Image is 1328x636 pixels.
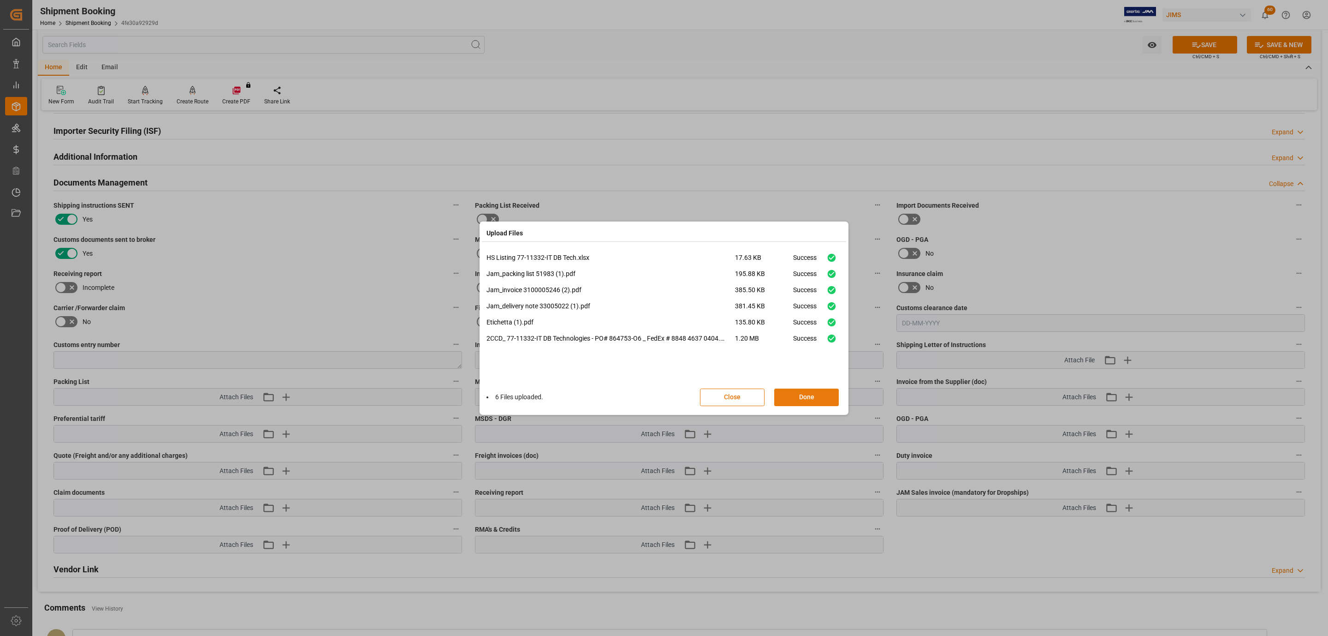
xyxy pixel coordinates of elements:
span: 135.80 KB [735,318,793,334]
div: Success [793,301,817,318]
p: HS Listing 77-11332-IT DB Tech.xlsx [486,253,735,263]
span: 17.63 KB [735,253,793,269]
div: Success [793,269,817,285]
li: 6 Files uploaded. [486,392,543,402]
span: 195.88 KB [735,269,793,285]
button: Close [700,389,765,406]
div: Success [793,285,817,301]
div: Success [793,334,817,350]
p: 2CCD_ 77-11332-IT DB Technologies - PO# 864753-O6 _ FedEx # 8848 4637 0404.msg [486,334,735,343]
div: Success [793,318,817,334]
p: Jam_packing list 51983 (1).pdf [486,269,735,279]
span: 1.20 MB [735,334,793,350]
p: Jam_delivery note 33005022 (1).pdf [486,301,735,311]
p: Jam_invoice 3100005246 (2).pdf [486,285,735,295]
button: Done [774,389,839,406]
span: 381.45 KB [735,301,793,318]
div: Success [793,253,817,269]
span: 385.50 KB [735,285,793,301]
h4: Upload Files [486,228,523,238]
p: Etichetta (1).pdf [486,318,735,327]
